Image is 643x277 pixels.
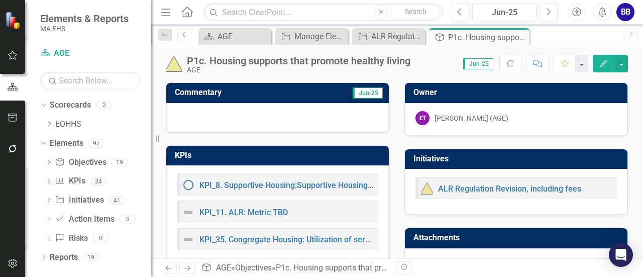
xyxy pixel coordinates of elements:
[405,8,426,16] span: Search
[182,206,194,218] img: Not Defined
[203,4,443,21] input: Search ClearPoint...
[472,3,537,21] button: Jun-25
[55,157,106,168] a: Objectives
[413,233,622,242] h3: Attachments
[120,215,136,224] div: 3
[90,177,106,186] div: 34
[294,30,346,43] div: Manage Elements
[201,262,389,274] div: » »
[175,88,300,97] h3: Commentary
[40,48,141,59] a: AGE
[93,234,109,243] div: 0
[438,184,581,194] a: ALR Regulation Revision, including fees
[182,179,194,191] img: No Information
[40,25,129,33] small: MA EHS
[40,13,129,25] span: Elements & Reports
[187,55,410,66] div: P1c. Housing supports that promote healthy living
[435,113,508,123] div: [PERSON_NAME] (AGE)
[218,30,269,43] div: AGE
[415,111,430,125] div: ET
[476,7,533,19] div: Jun-25
[55,214,114,225] a: Action Items
[609,243,633,267] div: Open Intercom Messenger
[50,252,78,263] a: Reports
[355,30,422,43] a: ALR Regulation Revision, including fees
[109,196,125,205] div: 41
[235,263,272,272] a: Objectives
[371,30,422,43] div: ALR Regulation Revision, including fees
[55,119,151,130] a: EOHHS
[166,56,182,72] img: At-risk
[201,30,269,43] a: AGE
[616,3,634,21] button: BB
[40,72,141,89] input: Search Below...
[50,138,83,149] a: Elements
[421,182,433,195] img: At-risk
[199,208,288,217] a: KPI_11. ALR: Metric TBD
[276,263,453,272] div: P1c. Housing supports that promote healthy living
[390,5,441,19] button: Search
[55,195,103,206] a: Initiatives
[199,180,541,190] a: KPI_8. Supportive Housing:Supportive Housing Sites with a Supportive Housing Coordinator(%)
[5,12,23,29] img: ClearPoint Strategy
[463,58,493,69] span: Jun-25
[413,154,622,163] h3: Initiatives
[96,101,112,110] div: 2
[50,100,91,111] a: Scorecards
[182,233,194,245] img: Not Defined
[187,66,410,74] div: AGE
[278,30,346,43] a: Manage Elements
[88,139,104,147] div: 97
[199,235,443,244] a: KPI_35. Congregate Housing: Utilization of services (% of residents)
[413,88,622,97] h3: Owner
[55,233,87,244] a: Risks
[83,253,99,261] div: 19
[448,31,527,44] div: P1c. Housing supports that promote healthy living
[112,158,128,166] div: 19
[175,151,384,160] h3: KPIs
[55,175,85,187] a: KPIs
[216,263,231,272] a: AGE
[353,87,383,99] span: Jun-25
